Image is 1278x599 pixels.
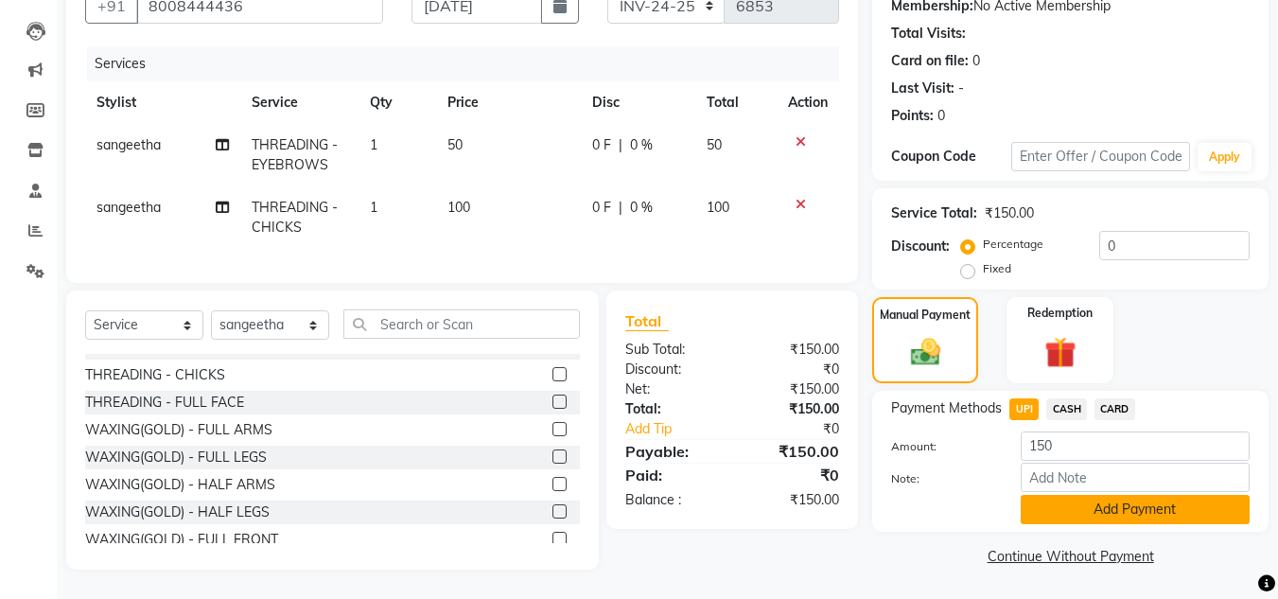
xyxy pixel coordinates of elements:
[252,199,338,236] span: THREADING - CHICKS
[732,464,853,486] div: ₹0
[370,199,377,216] span: 1
[370,136,377,153] span: 1
[85,420,272,440] div: WAXING(GOLD) - FULL ARMS
[1046,398,1087,420] span: CASH
[1021,432,1250,461] input: Amount
[753,419,854,439] div: ₹0
[630,198,653,218] span: 0 %
[891,51,969,71] div: Card on file:
[611,379,732,399] div: Net:
[985,203,1034,223] div: ₹150.00
[1021,463,1250,492] input: Add Note
[343,309,580,339] input: Search or Scan
[877,438,1006,455] label: Amount:
[1021,495,1250,524] button: Add Payment
[891,24,966,44] div: Total Visits:
[732,379,853,399] div: ₹150.00
[85,448,267,467] div: WAXING(GOLD) - FULL LEGS
[891,106,934,126] div: Points:
[85,81,240,124] th: Stylist
[1009,398,1039,420] span: UPI
[983,236,1043,253] label: Percentage
[695,81,777,124] th: Total
[630,135,653,155] span: 0 %
[619,198,622,218] span: |
[611,340,732,360] div: Sub Total:
[611,360,732,379] div: Discount:
[87,46,853,81] div: Services
[891,398,1002,418] span: Payment Methods
[85,365,225,385] div: THREADING - CHICKS
[1035,333,1086,372] img: _gift.svg
[436,81,581,124] th: Price
[891,147,1010,167] div: Coupon Code
[240,81,358,124] th: Service
[958,79,964,98] div: -
[880,307,971,324] label: Manual Payment
[1094,398,1135,420] span: CARD
[85,393,244,413] div: THREADING - FULL FACE
[447,136,463,153] span: 50
[611,490,732,510] div: Balance :
[619,135,622,155] span: |
[732,360,853,379] div: ₹0
[777,81,839,124] th: Action
[85,475,275,495] div: WAXING(GOLD) - HALF ARMS
[85,530,278,550] div: WAXING(GOLD) - FULL FRONT
[732,340,853,360] div: ₹150.00
[891,203,977,223] div: Service Total:
[937,106,945,126] div: 0
[611,464,732,486] div: Paid:
[611,440,732,463] div: Payable:
[447,199,470,216] span: 100
[902,335,950,369] img: _cash.svg
[877,470,1006,487] label: Note:
[96,199,161,216] span: sangeetha
[85,502,270,522] div: WAXING(GOLD) - HALF LEGS
[252,136,338,173] span: THREADING - EYEBROWS
[891,237,950,256] div: Discount:
[1011,142,1190,171] input: Enter Offer / Coupon Code
[732,490,853,510] div: ₹150.00
[732,440,853,463] div: ₹150.00
[1027,305,1093,322] label: Redemption
[732,399,853,419] div: ₹150.00
[876,547,1265,567] a: Continue Without Payment
[359,81,437,124] th: Qty
[1198,143,1252,171] button: Apply
[707,136,722,153] span: 50
[611,419,752,439] a: Add Tip
[972,51,980,71] div: 0
[983,260,1011,277] label: Fixed
[891,79,954,98] div: Last Visit:
[611,399,732,419] div: Total:
[581,81,695,124] th: Disc
[707,199,729,216] span: 100
[625,311,669,331] span: Total
[592,198,611,218] span: 0 F
[592,135,611,155] span: 0 F
[96,136,161,153] span: sangeetha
